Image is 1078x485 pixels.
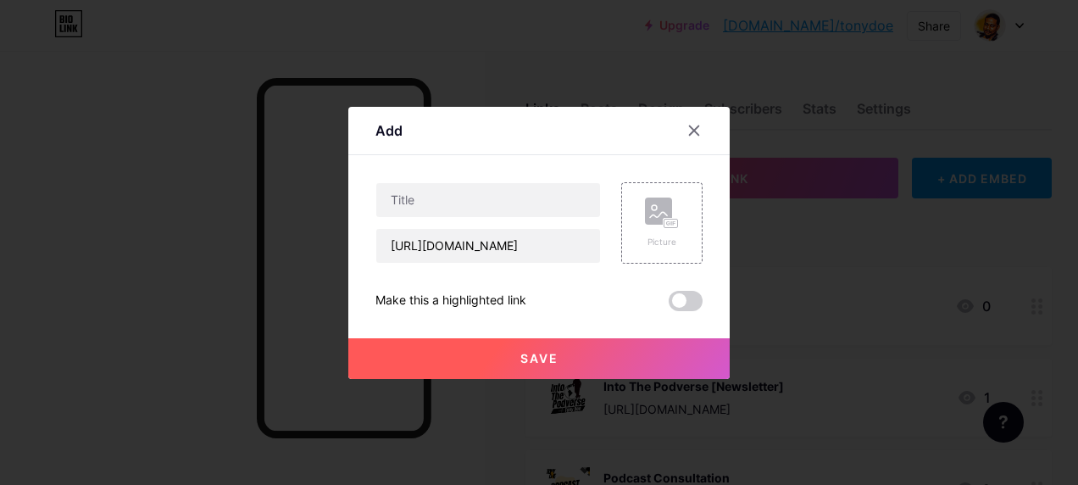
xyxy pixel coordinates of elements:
[348,338,730,379] button: Save
[645,236,679,248] div: Picture
[375,291,526,311] div: Make this a highlighted link
[376,229,600,263] input: URL
[520,351,558,365] span: Save
[375,120,403,141] div: Add
[376,183,600,217] input: Title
